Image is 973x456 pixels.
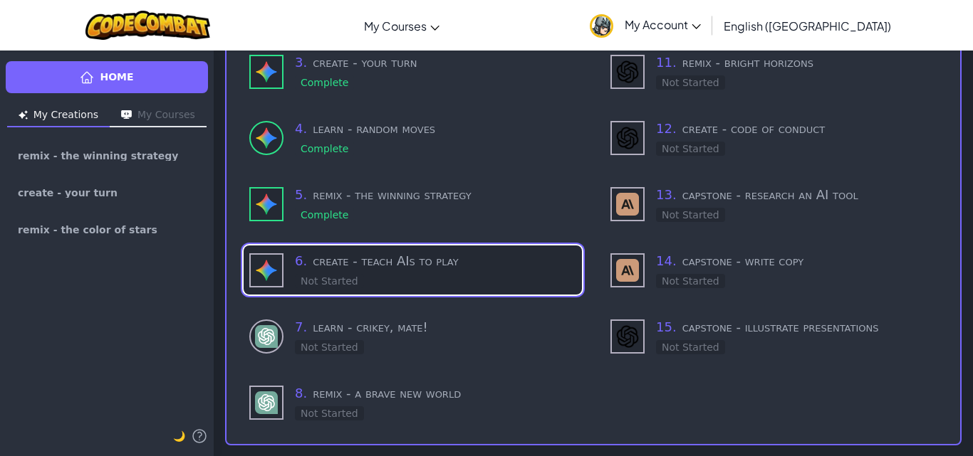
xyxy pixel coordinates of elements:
span: 4 . [295,121,307,136]
img: CodeCombat logo [85,11,210,40]
div: use - Gemini (Complete) [244,179,582,228]
h3: create - code of conduct [656,119,937,139]
span: 6 . [295,253,307,268]
span: create - your turn [18,188,118,198]
a: My Account [583,3,708,48]
h3: learn - crikey, mate! [295,317,576,337]
div: learn to use - GPT-4 (Not Started) [244,312,582,361]
a: Home [6,61,208,93]
span: Home [100,70,133,85]
div: use - Claude (Not Started) [605,245,943,295]
div: Complete [295,75,354,90]
img: Gemini [255,127,278,149]
div: use - Gemini (Not Started) [244,245,582,295]
span: My Courses [364,18,427,33]
span: 13 . [656,187,677,202]
div: Not Started [656,274,725,288]
span: 8 . [295,386,307,401]
div: use - DALL-E 3 (Not Started) [605,113,943,162]
div: use - Claude (Not Started) [605,179,943,228]
a: My Courses [357,6,447,45]
h3: remix - bright horizons [656,53,937,73]
div: Not Started [295,274,364,288]
div: Not Started [656,208,725,222]
span: remix - the winning strategy [18,151,178,161]
img: Gemini [255,193,278,216]
span: 12 . [656,121,677,136]
div: Not Started [295,406,364,420]
div: Not Started [295,340,364,354]
div: use - Gemini (Complete) [244,47,582,96]
h3: remix - a brave new world [295,383,576,403]
div: Complete [295,142,354,156]
button: My Creations [7,105,110,127]
span: My Account [625,17,701,32]
img: avatar [590,14,613,38]
a: create - your turn [6,176,208,210]
div: use - DALL-E 3 (Not Started) [605,312,943,361]
img: GPT-4 [255,325,278,348]
img: Icon [19,110,28,120]
div: use - DALL-E 3 (Not Started) [605,47,943,96]
div: Complete [295,208,354,222]
h3: remix - the winning strategy [295,185,576,205]
button: 🌙 [173,428,185,445]
span: 🌙 [173,430,185,442]
button: My Courses [110,105,207,127]
div: learn to use - Gemini (Complete) [244,113,582,162]
h3: create - your turn [295,53,576,73]
h3: create - teach AIs to play [295,251,576,271]
img: GPT-4 [255,391,278,414]
div: use - GPT-4 (Not Started) [244,378,582,427]
a: English ([GEOGRAPHIC_DATA]) [717,6,898,45]
a: remix - the winning strategy [6,139,208,173]
span: 5 . [295,187,307,202]
span: 7 . [295,319,307,334]
div: Not Started [656,75,725,90]
div: Not Started [656,340,725,354]
img: DALL-E 3 [616,60,639,83]
a: remix - the color of stars [6,213,208,247]
span: 3 . [295,55,307,70]
span: remix - the color of stars [18,225,157,235]
h3: capstone - illustrate presentations [656,317,937,337]
h3: capstone - research an AI tool [656,185,937,205]
img: DALL-E 3 [616,325,639,348]
img: Icon [121,110,132,120]
img: Claude [616,259,639,282]
img: Claude [616,193,639,216]
h3: capstone - write copy [656,251,937,271]
img: DALL-E 3 [616,127,639,149]
span: 11 . [656,55,677,70]
span: 15 . [656,319,677,334]
img: Gemini [255,259,278,282]
span: English ([GEOGRAPHIC_DATA]) [724,18,891,33]
h3: learn - random moves [295,119,576,139]
div: Not Started [656,142,725,156]
span: 14 . [656,253,677,268]
img: Gemini [255,60,278,83]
